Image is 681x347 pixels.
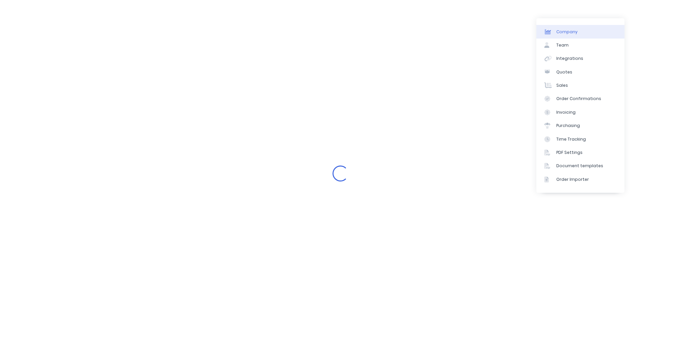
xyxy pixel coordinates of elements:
a: Invoicing [536,106,624,119]
div: Integrations [556,56,583,61]
a: Purchasing [536,119,624,132]
div: PDF Settings [556,150,583,156]
div: Order Importer [556,176,589,182]
a: Company [536,25,624,38]
a: PDF Settings [536,146,624,159]
a: Order Confirmations [536,92,624,105]
div: Purchasing [556,123,580,129]
div: Company [556,29,578,35]
a: Time Tracking [536,132,624,146]
div: Time Tracking [556,136,586,142]
div: Team [556,42,569,48]
a: Sales [536,79,624,92]
a: Document templates [536,159,624,173]
div: Quotes [556,69,572,75]
div: Order Confirmations [556,96,601,102]
a: Team [536,39,624,52]
a: Integrations [536,52,624,65]
div: Document templates [556,163,603,169]
div: Invoicing [556,109,576,115]
a: Quotes [536,65,624,79]
div: Sales [556,82,568,88]
a: Order Importer [536,173,624,186]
